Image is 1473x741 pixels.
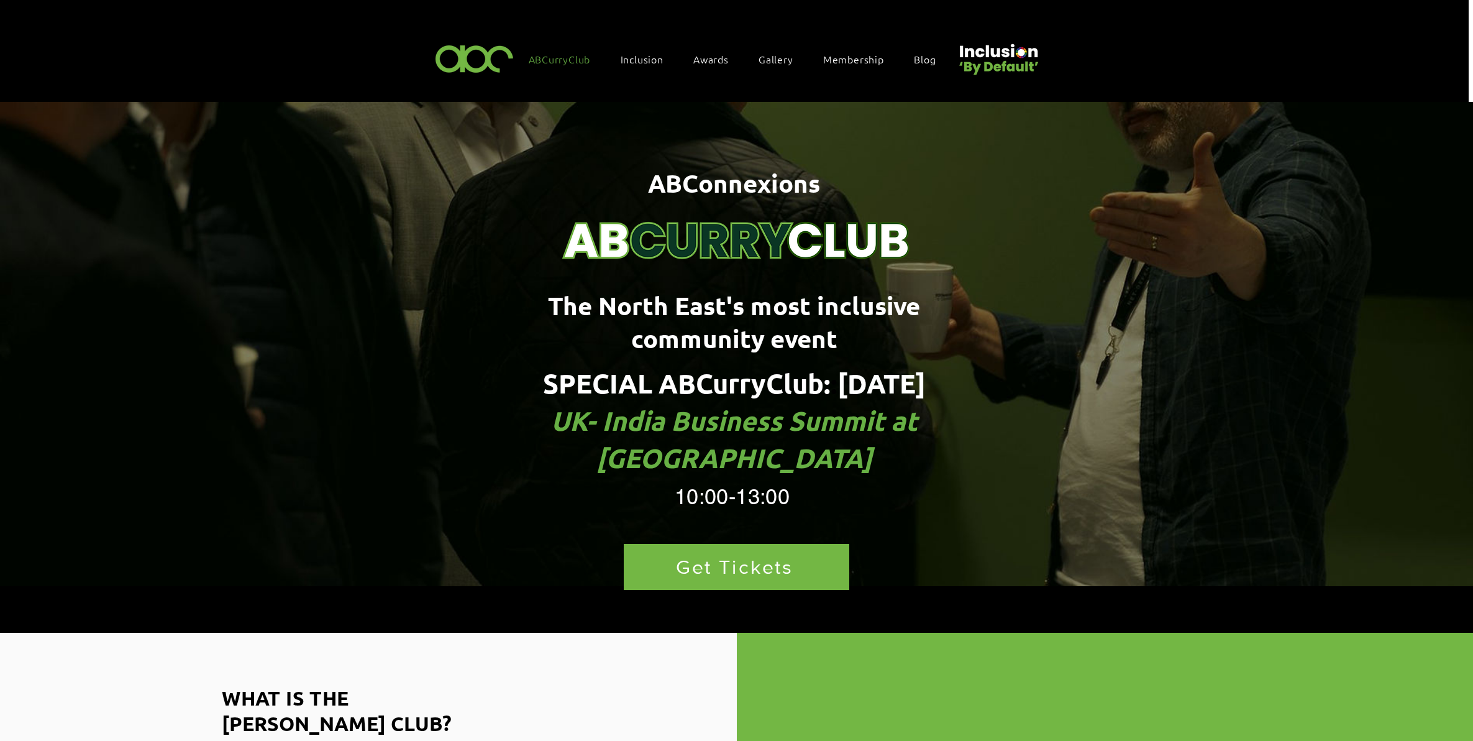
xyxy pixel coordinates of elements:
span: Membership [823,52,884,66]
span: Inclusion [621,52,664,66]
a: Membership [817,46,903,72]
h1: : [462,365,1007,477]
div: Inclusion [614,46,682,72]
span: [DATE] [837,366,926,400]
span: Blog [914,52,936,66]
div: Awards [687,46,747,72]
a: Gallery [752,46,812,72]
img: ABC-Logo-Blank-Background-01-01-2.png [432,40,518,76]
img: Untitled design (22).png [955,34,1041,76]
img: Curry Club Brand (4).png [550,136,923,275]
a: Get Tickets [624,544,849,590]
a: Blog [908,46,954,72]
span: Awards [693,52,729,66]
a: ABCurryClub [522,46,609,72]
span: 10:00-13:00 [675,484,790,509]
span: Get Tickets [676,556,793,578]
nav: Site [522,46,955,72]
span: SPECIAL ABCurryClub: [543,366,831,400]
span: UK- India Business Summit at [GEOGRAPHIC_DATA] [551,403,918,475]
span: ABCurryClub [529,52,591,66]
span: The North East's most inclusive community event [548,289,920,354]
span: WHAT IS THE [PERSON_NAME] CLUB? [222,686,452,736]
span: Gallery [759,52,793,66]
